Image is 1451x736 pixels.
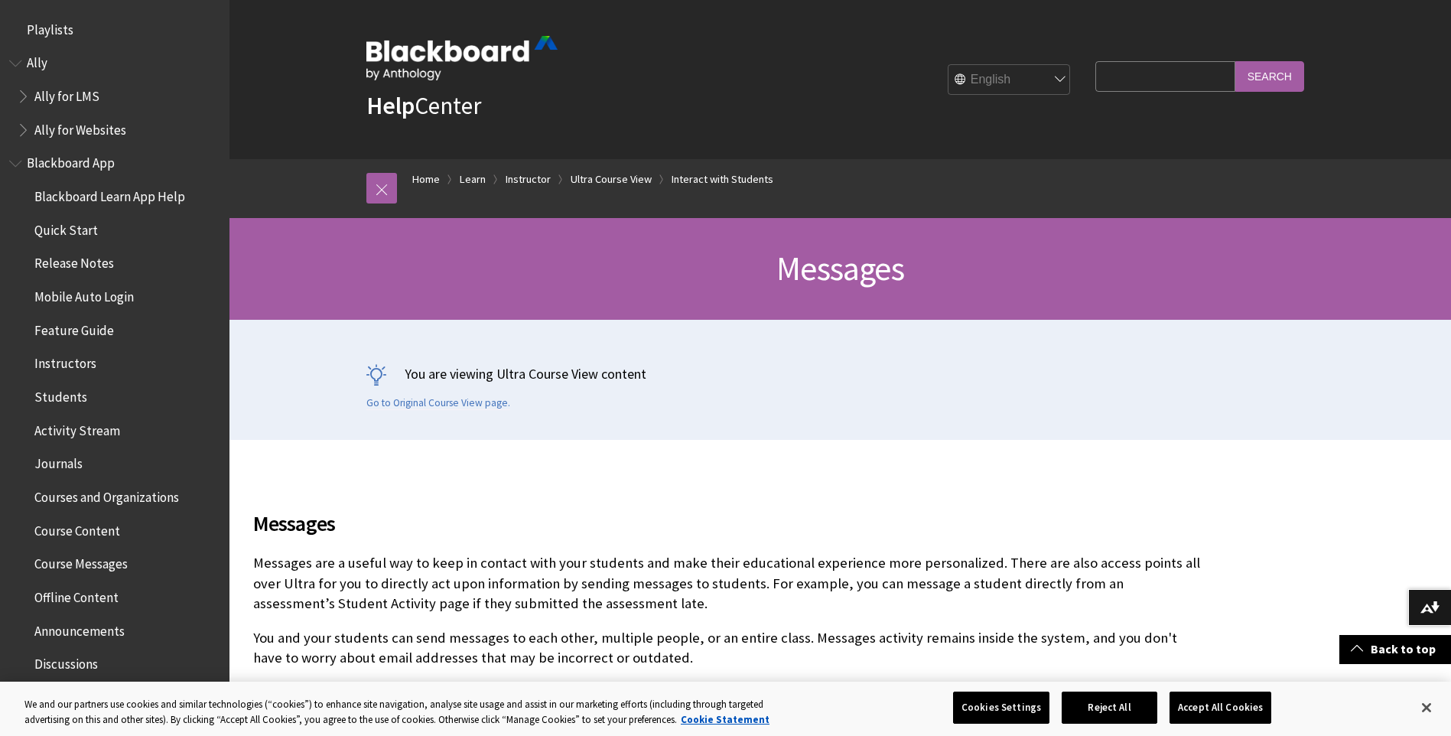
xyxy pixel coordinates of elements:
input: Search [1235,61,1304,91]
p: Messages are a useful way to keep in contact with your students and make their educational experi... [253,553,1202,614]
span: Blackboard App [27,151,115,171]
span: Instructors [34,351,96,372]
p: You and your students can send messages to each other, multiple people, or an entire class. Messa... [253,628,1202,668]
span: Announcements [34,618,125,639]
a: Back to top [1339,635,1451,663]
span: Quick Start [34,217,98,238]
div: We and our partners use cookies and similar technologies (“cookies”) to enhance site navigation, ... [24,697,798,727]
span: Courses and Organizations [34,484,179,505]
span: Activity Stream [34,418,120,438]
button: Close [1410,691,1443,725]
span: Course Messages [34,552,128,572]
a: Ultra Course View [571,170,652,189]
span: Journals [34,451,83,472]
button: Accept All Cookies [1170,692,1271,724]
button: Reject All [1062,692,1157,724]
span: Mobile Auto Login [34,284,134,304]
span: Messages [253,507,1202,539]
span: Ally for Websites [34,117,126,138]
button: Cookies Settings [953,692,1049,724]
span: Blackboard Learn App Help [34,184,185,204]
span: Students [34,384,87,405]
a: More information about your privacy, opens in a new tab [681,713,769,726]
span: Ally for LMS [34,83,99,104]
span: Ally [27,50,47,71]
span: Offline Content [34,585,119,605]
a: Interact with Students [672,170,773,189]
a: Instructor [506,170,551,189]
span: Feature Guide [34,318,114,338]
nav: Book outline for Playlists [9,17,220,43]
span: Messages [776,247,904,289]
a: Home [412,170,440,189]
a: HelpCenter [366,90,481,121]
span: Playlists [27,17,73,37]
strong: Help [366,90,415,121]
span: Course Content [34,518,120,539]
a: Go to Original Course View page. [366,396,510,410]
span: Discussions [34,651,98,672]
nav: Book outline for Anthology Ally Help [9,50,220,143]
select: Site Language Selector [948,65,1071,96]
span: Release Notes [34,251,114,272]
a: Learn [460,170,486,189]
img: Blackboard by Anthology [366,36,558,80]
p: You are viewing Ultra Course View content [366,364,1315,383]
